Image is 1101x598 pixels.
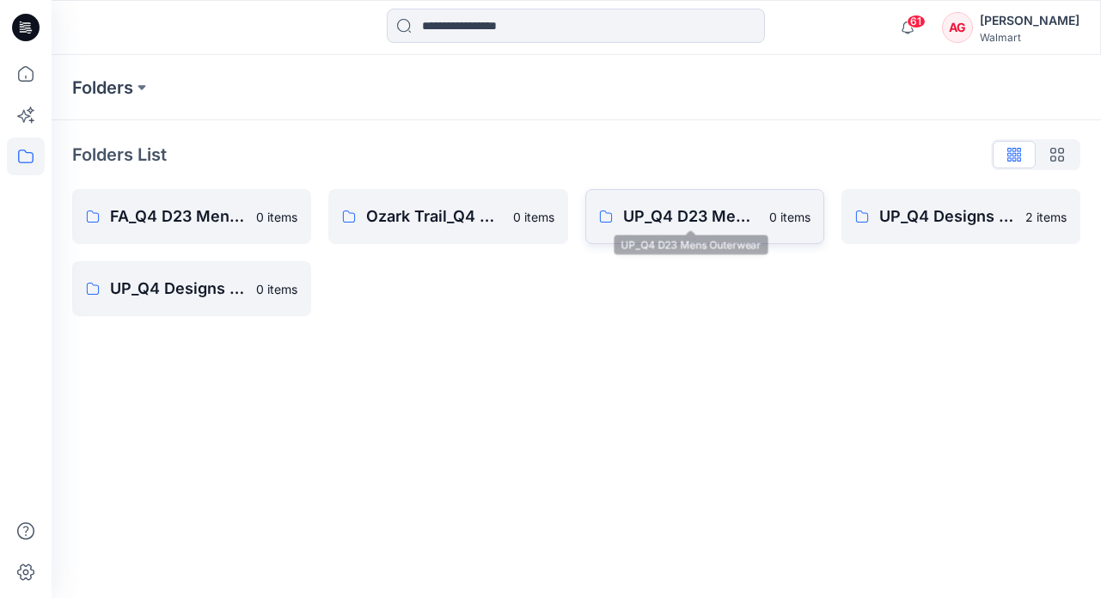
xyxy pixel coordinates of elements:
p: Ozark Trail_Q4 D23 Men's Outdoor [366,204,502,229]
a: Folders [72,76,133,100]
a: UP_Q4 Designs D33 Girls Outerwear0 items [72,261,311,316]
span: 61 [907,15,926,28]
div: [PERSON_NAME] [980,10,1080,31]
a: UP_Q4 D23 Mens Outerwear0 items [585,189,824,244]
p: 0 items [256,280,297,298]
a: UP_Q4 Designs D24 Boys Outerwear2 items [841,189,1080,244]
p: UP_Q4 Designs D24 Boys Outerwear [879,204,1015,229]
p: UP_Q4 D23 Mens Outerwear [623,204,759,229]
div: AG [942,12,973,43]
p: FA_Q4 D23 Mens Outerwear [110,204,246,229]
p: 0 items [513,208,554,226]
a: FA_Q4 D23 Mens Outerwear0 items [72,189,311,244]
p: 0 items [256,208,297,226]
a: Ozark Trail_Q4 D23 Men's Outdoor0 items [328,189,567,244]
div: Walmart [980,31,1080,44]
p: 0 items [769,208,810,226]
p: UP_Q4 Designs D33 Girls Outerwear [110,277,246,301]
p: 2 items [1025,208,1067,226]
p: Folders List [72,142,167,168]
